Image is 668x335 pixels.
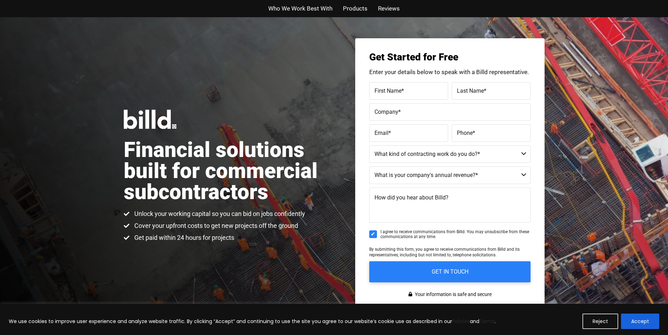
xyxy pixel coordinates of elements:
[452,318,470,325] a: Policies
[380,229,531,239] span: I agree to receive communications from Billd. You may unsubscribe from these communications at an...
[369,247,520,257] span: By submitting this form, you agree to receive communications from Billd and its representatives, ...
[343,4,367,14] a: Products
[457,87,484,94] span: Last Name
[375,108,398,115] span: Company
[375,129,389,136] span: Email
[621,314,659,329] button: Accept
[268,4,332,14] a: Who We Work Best With
[378,4,400,14] a: Reviews
[133,222,298,230] span: Cover your upfront costs to get new projects off the ground
[9,317,496,326] p: We use cookies to improve user experience and analyze website traffic. By clicking “Accept” and c...
[582,314,618,329] button: Reject
[369,52,531,62] h3: Get Started for Free
[369,261,531,282] input: GET IN TOUCH
[375,194,448,201] span: How did you hear about Billd?
[369,69,531,75] p: Enter your details below to speak with a Billd representative.
[133,234,234,242] span: Get paid within 24 hours for projects
[457,129,473,136] span: Phone
[369,230,377,238] input: I agree to receive communications from Billd. You may unsubscribe from these communications at an...
[375,87,402,94] span: First Name
[413,289,492,300] span: Your information is safe and secure
[479,318,495,325] a: Terms
[133,210,305,218] span: Unlock your working capital so you can bid on jobs confidently
[124,139,334,203] h1: Financial solutions built for commercial subcontractors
